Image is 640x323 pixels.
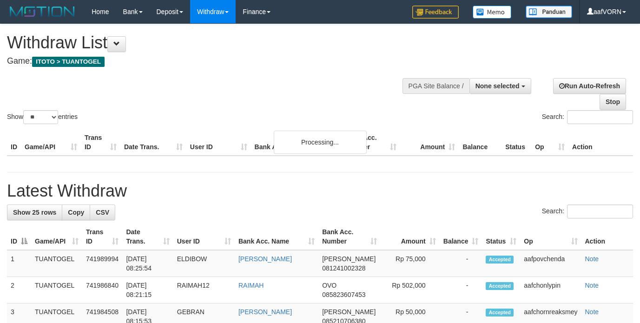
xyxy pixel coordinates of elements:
[7,129,21,156] th: ID
[322,308,376,316] span: [PERSON_NAME]
[322,264,365,272] span: Copy 081241002328 to clipboard
[238,308,292,316] a: [PERSON_NAME]
[235,224,318,250] th: Bank Acc. Name: activate to sort column ascending
[486,256,514,264] span: Accepted
[585,308,599,316] a: Note
[251,129,342,156] th: Bank Acc. Name
[520,224,581,250] th: Op: activate to sort column ascending
[68,209,84,216] span: Copy
[173,224,235,250] th: User ID: activate to sort column ascending
[318,224,381,250] th: Bank Acc. Number: activate to sort column ascending
[469,78,531,94] button: None selected
[81,129,120,156] th: Trans ID
[526,6,572,18] img: panduan.png
[31,277,82,303] td: TUANTOGEL
[381,224,440,250] th: Amount: activate to sort column ascending
[520,277,581,303] td: aafchonlypin
[7,204,62,220] a: Show 25 rows
[7,57,417,66] h4: Game:
[567,110,633,124] input: Search:
[400,129,459,156] th: Amount
[82,224,123,250] th: Trans ID: activate to sort column ascending
[186,129,251,156] th: User ID
[553,78,626,94] a: Run Auto-Refresh
[501,129,531,156] th: Status
[32,57,105,67] span: ITOTO > TUANTOGEL
[482,224,520,250] th: Status: activate to sort column ascending
[7,33,417,52] h1: Withdraw List
[7,5,78,19] img: MOTION_logo.png
[173,250,235,277] td: ELDIBOW
[7,182,633,200] h1: Latest Withdraw
[90,204,115,220] a: CSV
[486,309,514,316] span: Accepted
[7,110,78,124] label: Show entries
[542,110,633,124] label: Search:
[567,204,633,218] input: Search:
[122,224,173,250] th: Date Trans.: activate to sort column ascending
[7,224,31,250] th: ID: activate to sort column descending
[274,131,367,154] div: Processing...
[96,209,109,216] span: CSV
[173,277,235,303] td: RAIMAH12
[486,282,514,290] span: Accepted
[585,282,599,289] a: Note
[238,255,292,263] a: [PERSON_NAME]
[13,209,56,216] span: Show 25 rows
[31,250,82,277] td: TUANTOGEL
[7,277,31,303] td: 2
[542,204,633,218] label: Search:
[600,94,626,110] a: Stop
[402,78,469,94] div: PGA Site Balance /
[459,129,501,156] th: Balance
[381,277,440,303] td: Rp 502,000
[322,282,336,289] span: OVO
[21,129,81,156] th: Game/API
[473,6,512,19] img: Button%20Memo.svg
[120,129,186,156] th: Date Trans.
[31,224,82,250] th: Game/API: activate to sort column ascending
[82,277,123,303] td: 741986840
[122,250,173,277] td: [DATE] 08:25:54
[440,250,482,277] td: -
[520,250,581,277] td: aafpovchenda
[568,129,633,156] th: Action
[322,291,365,298] span: Copy 085823607453 to clipboard
[342,129,400,156] th: Bank Acc. Number
[381,250,440,277] td: Rp 75,000
[531,129,568,156] th: Op
[440,277,482,303] td: -
[7,250,31,277] td: 1
[122,277,173,303] td: [DATE] 08:21:15
[412,6,459,19] img: Feedback.jpg
[23,110,58,124] select: Showentries
[322,255,376,263] span: [PERSON_NAME]
[440,224,482,250] th: Balance: activate to sort column ascending
[475,82,520,90] span: None selected
[62,204,90,220] a: Copy
[82,250,123,277] td: 741989994
[585,255,599,263] a: Note
[238,282,264,289] a: RAIMAH
[581,224,633,250] th: Action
